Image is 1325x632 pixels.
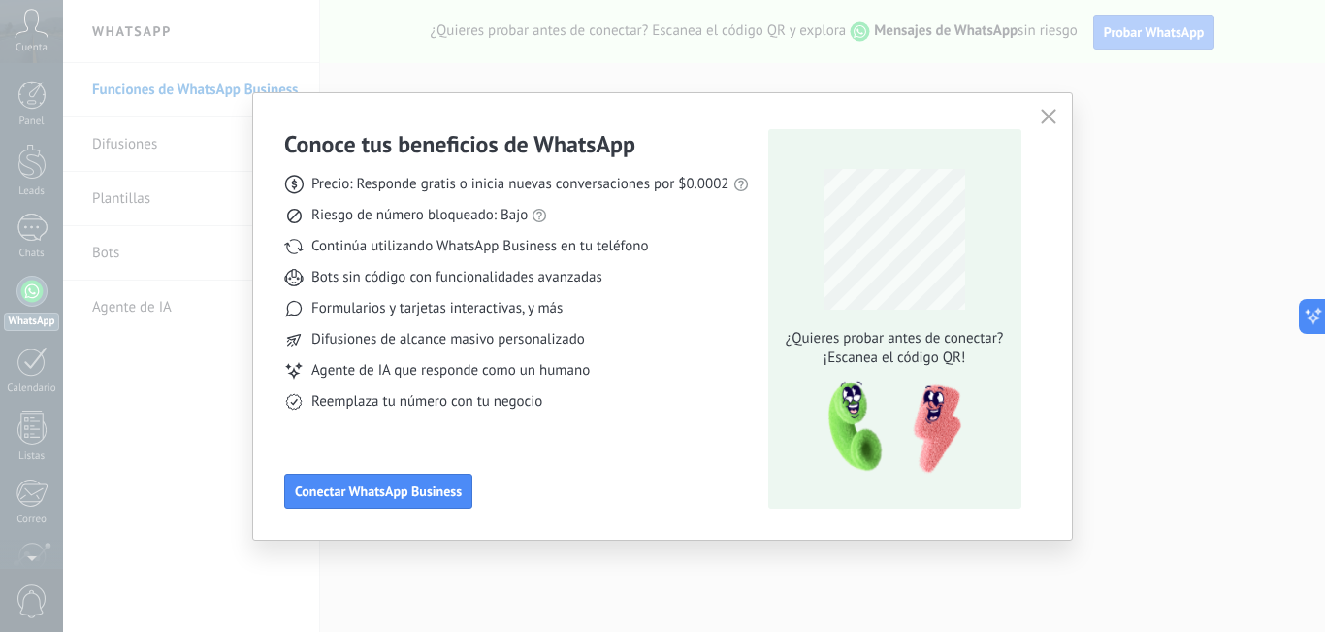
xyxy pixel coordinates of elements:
button: Conectar WhatsApp Business [284,474,472,509]
span: Reemplaza tu número con tu negocio [311,392,542,412]
span: Bots sin código con funcionalidades avanzadas [311,268,602,287]
span: Continúa utilizando WhatsApp Business en tu teléfono [311,237,648,256]
span: ¡Escanea el código QR! [780,349,1009,368]
span: Agente de IA que responde como un humano [311,361,590,381]
span: Riesgo de número bloqueado: Bajo [311,206,528,225]
span: Formularios y tarjetas interactivas, y más [311,299,563,318]
img: qr-pic-1x.png [812,376,965,480]
span: Conectar WhatsApp Business [295,484,462,498]
span: Difusiones de alcance masivo personalizado [311,330,585,349]
h3: Conoce tus beneficios de WhatsApp [284,129,635,159]
span: ¿Quieres probar antes de conectar? [780,329,1009,349]
span: Precio: Responde gratis o inicia nuevas conversaciones por $0.0002 [311,175,729,194]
